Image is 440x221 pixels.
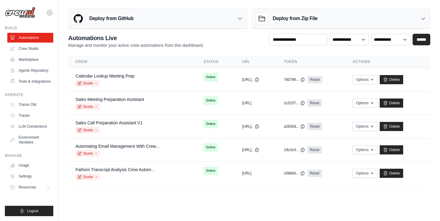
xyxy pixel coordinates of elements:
button: Options [353,122,377,131]
a: Fathom Transcript Analysis Crew Autom... [76,167,155,172]
a: Delete [380,98,403,108]
a: Reset [308,99,322,107]
button: 1c3157... [284,101,305,105]
h3: Deploy from Zip File [273,15,318,22]
a: LLM Connections [7,122,53,131]
button: Options [353,98,377,108]
a: Delete [380,169,403,178]
span: Online [203,120,218,128]
a: Studio [76,150,100,157]
a: Tools & Integrations [7,77,53,86]
a: Reset [308,76,322,83]
a: Studio [76,174,100,180]
a: Usage [7,161,53,170]
h3: Deploy from GitHub [89,15,133,22]
a: Reset [308,146,322,154]
button: 780796... [284,77,305,82]
th: Token [276,56,345,68]
a: Traces Old [7,100,53,109]
button: a2830d... [284,124,305,129]
p: Manage and monitor your active crew automations from this dashboard. [68,42,204,48]
div: Manage [5,153,53,158]
a: Automating Email Management With Crew... [76,144,159,149]
button: Options [353,145,377,154]
a: Delete [380,75,403,84]
a: Studio [76,127,100,133]
button: Options [353,169,377,178]
a: Studio [76,80,100,86]
a: Reset [308,123,322,130]
a: Sales Call Preparation Assistant V1 [76,120,143,125]
th: Status [196,56,235,68]
th: Crew [68,56,196,68]
button: c08db6... [284,171,305,176]
a: Studio [76,104,100,110]
a: Agents Repository [7,66,53,75]
a: Settings [7,171,53,181]
a: Delete [380,145,403,154]
div: Build [5,26,53,30]
span: Online [203,96,218,105]
a: Environment Variables [7,133,53,147]
th: URL [235,56,276,68]
button: Resources [7,182,53,192]
h2: Automations Live [68,34,204,42]
a: Crew Studio [7,44,53,54]
th: Actions [345,56,430,68]
a: Reset [308,170,322,177]
a: Automations [7,33,53,43]
img: GitHub Logo [72,12,84,25]
img: Logo [5,7,35,19]
span: Online [203,143,218,152]
span: Online [203,73,218,81]
a: Marketplace [7,55,53,64]
span: Resources [19,185,36,190]
button: 19c2e3... [284,147,305,152]
div: Operate [5,92,53,97]
a: Sales Meeting Preparation Assistant [76,97,144,102]
button: Logout [5,206,53,216]
span: Online [203,167,218,175]
a: Calendar Lookup Meeting Prep [76,74,135,78]
span: Logout [27,209,38,213]
a: Delete [380,122,403,131]
button: Options [353,75,377,84]
a: Traces [7,111,53,120]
